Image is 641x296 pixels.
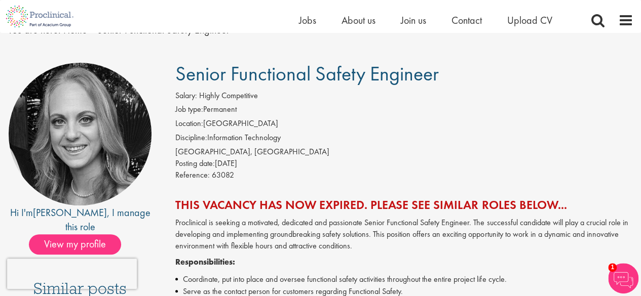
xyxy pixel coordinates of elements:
label: Reference: [175,170,210,181]
a: Contact [451,14,482,27]
span: 63082 [212,170,234,180]
li: Information Technology [175,132,633,146]
a: About us [342,14,375,27]
div: [DATE] [175,158,633,170]
a: [PERSON_NAME] [33,206,107,219]
span: Senior Functional Safety Engineer [175,61,439,87]
span: Posting date: [175,158,215,168]
div: [GEOGRAPHIC_DATA], [GEOGRAPHIC_DATA] [175,146,633,158]
a: Join us [401,14,426,27]
label: Salary: [175,90,197,102]
strong: Responsibilities: [175,257,235,267]
h2: This vacancy has now expired. Please see similar roles below... [175,198,633,212]
img: imeage of recruiter Kirsten Fuchsloch [9,63,152,205]
span: View my profile [29,234,121,255]
li: Coordinate, put into place and oversee functional safety activities throughout the entire project... [175,273,633,285]
img: Chatbot [608,263,638,293]
span: Highly Competitive [199,90,258,101]
label: Discipline: [175,132,207,144]
li: [GEOGRAPHIC_DATA] [175,118,633,132]
a: Jobs [299,14,316,27]
iframe: reCAPTCHA [7,259,137,289]
span: 1 [608,263,617,272]
label: Job type: [175,104,203,115]
p: Proclinical is seeking a motivated, dedicated and passionate Senior Functional Safety Engineer. T... [175,217,633,252]
a: Upload CV [507,14,552,27]
li: Permanent [175,104,633,118]
a: View my profile [29,236,131,249]
label: Location: [175,118,203,130]
div: Hi I'm , I manage this role [8,205,153,234]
